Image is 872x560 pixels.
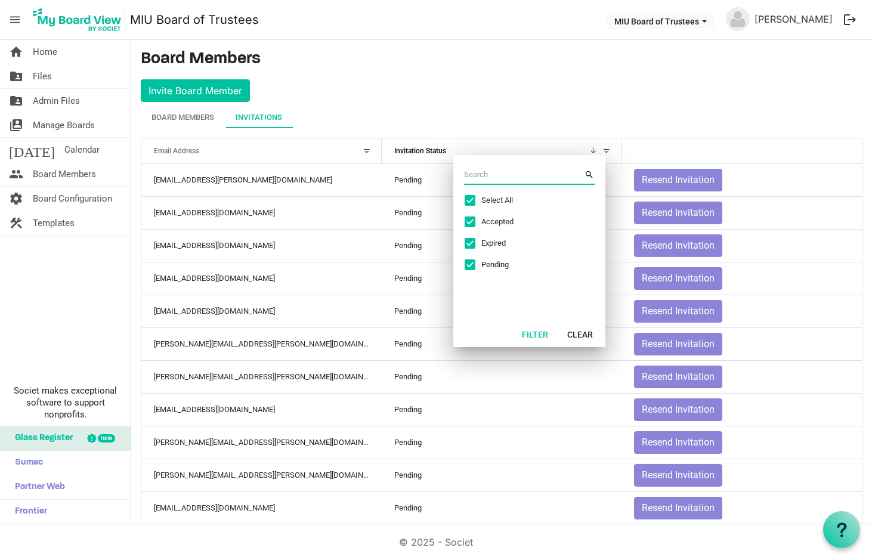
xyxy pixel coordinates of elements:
[634,267,722,290] button: Resend Invitation
[481,259,571,270] span: Pending
[634,333,722,355] button: Resend Invitation
[634,234,722,257] button: Resend Invitation
[64,138,100,162] span: Calendar
[33,187,112,211] span: Board Configuration
[453,155,605,347] div: Excel filter dialog
[33,162,96,186] span: Board Members
[33,211,75,235] span: Templates
[9,426,73,450] span: Glass Register
[9,40,23,64] span: home
[634,202,722,224] button: Resend Invitation
[634,300,722,323] button: Resend Invitation
[584,168,595,181] span: Search
[29,5,125,35] img: My Board View Logo
[9,187,23,211] span: settings
[9,89,23,113] span: folder_shared
[382,327,622,360] td: Pending column header Invitation Status
[141,229,382,262] td: tobylieb@gmail.com column header Email Address
[98,434,115,443] div: new
[33,113,95,137] span: Manage Boards
[382,459,622,491] td: Pending column header Invitation Status
[481,195,571,206] span: Select All
[4,8,26,31] span: menu
[141,360,382,393] td: ramani.ayer@gmail.com column header Email Address
[29,5,130,35] a: My Board View Logo
[621,295,862,327] td: Resend Invitation is template cell column header
[481,238,571,249] span: Expired
[9,138,55,162] span: [DATE]
[141,164,382,196] td: greenfield.doug@gmail.com column header Email Address
[33,89,80,113] span: Admin Files
[621,327,862,360] td: Resend Invitation is template cell column header
[9,451,43,475] span: Sumac
[399,536,473,548] a: © 2025 - Societ
[382,295,622,327] td: Pending column header Invitation Status
[141,262,382,295] td: sivanmukti@gmail.com column header Email Address
[141,295,382,327] td: vargiro@mac.com column header Email Address
[141,393,382,426] td: bdaniels@tm.org column header Email Address
[141,49,862,70] h3: Board Members
[634,497,722,519] button: Resend Invitation
[634,431,722,454] button: Resend Invitation
[382,393,622,426] td: Pending column header Invitation Status
[621,360,862,393] td: Resend Invitation is template cell column header
[382,164,622,196] td: Pending column header Invitation Status
[9,113,23,137] span: switch_account
[634,366,722,388] button: Resend Invitation
[236,112,282,123] div: Invitations
[621,426,862,459] td: Resend Invitation is template cell column header
[141,426,382,459] td: paul.gelderloos@maharishi.net column header Email Address
[382,196,622,229] td: Pending column header Invitation Status
[394,147,446,155] span: Invitation Status
[9,162,23,186] span: people
[464,166,584,184] input: Search
[481,216,571,227] span: Accepted
[141,196,382,229] td: rogersb2@mac.com column header Email Address
[607,13,715,29] button: MIU Board of Trustees dropdownbutton
[141,491,382,524] td: fredg@lisco.com column header Email Address
[141,79,250,102] button: Invite Board Member
[634,464,722,487] button: Resend Invitation
[634,398,722,421] button: Resend Invitation
[154,147,199,155] span: Email Address
[33,64,52,88] span: Files
[33,40,57,64] span: Home
[382,229,622,262] td: Pending column header Invitation Status
[514,326,556,342] button: Filter
[141,107,862,128] div: tab-header
[621,164,862,196] td: Resend Invitation is template cell column header
[726,7,750,31] img: no-profile-picture.svg
[621,459,862,491] td: Resend Invitation is template cell column header
[750,7,837,31] a: [PERSON_NAME]
[621,262,862,295] td: Resend Invitation is template cell column header
[9,64,23,88] span: folder_shared
[9,500,47,524] span: Frontier
[141,327,382,360] td: jeffrey.abramson@towercompanies.com column header Email Address
[559,326,601,342] button: Clear
[621,229,862,262] td: Resend Invitation is template cell column header
[151,112,214,123] div: Board Members
[634,169,722,191] button: Resend Invitation
[382,491,622,524] td: Pending column header Invitation Status
[9,211,23,235] span: construction
[382,426,622,459] td: Pending column header Invitation Status
[382,360,622,393] td: Pending column header Invitation Status
[621,196,862,229] td: Resend Invitation is template cell column header
[837,7,862,32] button: logout
[621,491,862,524] td: Resend Invitation is template cell column header
[621,393,862,426] td: Resend Invitation is template cell column header
[382,262,622,295] td: Pending column header Invitation Status
[130,8,259,32] a: MIU Board of Trustees
[141,459,382,491] td: glazer@haas.berkeley.edu column header Email Address
[5,385,125,420] span: Societ makes exceptional software to support nonprofits.
[9,475,65,499] span: Partner Web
